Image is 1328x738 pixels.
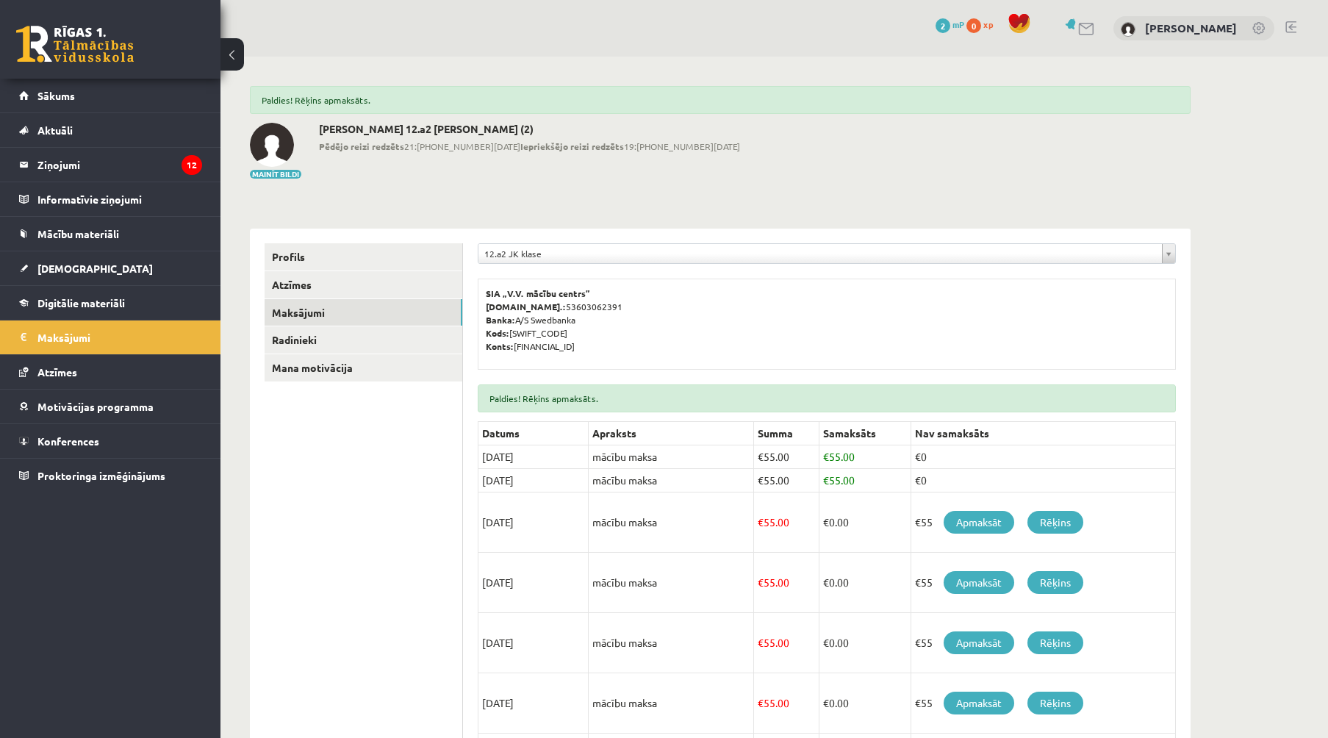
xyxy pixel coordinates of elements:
[589,445,754,469] td: mācību maksa
[37,89,75,102] span: Sākums
[589,492,754,553] td: mācību maksa
[758,576,764,589] span: €
[520,140,624,152] b: Iepriekšējo reizi redzēts
[478,422,589,445] th: Datums
[754,492,819,553] td: 55.00
[37,182,202,216] legend: Informatīvie ziņojumi
[37,434,99,448] span: Konferences
[911,445,1175,469] td: €0
[1145,21,1237,35] a: [PERSON_NAME]
[250,170,301,179] button: Mainīt bildi
[319,140,740,153] span: 21:[PHONE_NUMBER][DATE] 19:[PHONE_NUMBER][DATE]
[37,227,119,240] span: Mācību materiāli
[19,286,202,320] a: Digitālie materiāli
[911,613,1175,673] td: €55
[478,613,589,673] td: [DATE]
[944,631,1014,654] a: Apmaksāt
[911,422,1175,445] th: Nav samaksāts
[478,673,589,734] td: [DATE]
[486,287,1168,353] p: 53603062391 A/S Swedbanka [SWIFT_CODE] [FINANCIAL_ID]
[758,450,764,463] span: €
[758,696,764,709] span: €
[823,473,829,487] span: €
[754,673,819,734] td: 55.00
[754,613,819,673] td: 55.00
[911,469,1175,492] td: €0
[1027,571,1083,594] a: Rēķins
[758,636,764,649] span: €
[478,244,1175,263] a: 12.a2 JK klase
[936,18,950,33] span: 2
[754,422,819,445] th: Summa
[478,469,589,492] td: [DATE]
[819,553,911,613] td: 0.00
[19,355,202,389] a: Atzīmes
[758,515,764,529] span: €
[484,244,1156,263] span: 12.a2 JK klase
[966,18,981,33] span: 0
[823,696,829,709] span: €
[486,314,515,326] b: Banka:
[819,613,911,673] td: 0.00
[478,384,1176,412] div: Paldies! Rēķins apmaksāts.
[823,515,829,529] span: €
[19,113,202,147] a: Aktuāli
[478,553,589,613] td: [DATE]
[37,320,202,354] legend: Maksājumi
[819,469,911,492] td: 55.00
[16,26,134,62] a: Rīgas 1. Tālmācības vidusskola
[19,217,202,251] a: Mācību materiāli
[819,445,911,469] td: 55.00
[265,354,462,381] a: Mana motivācija
[37,469,165,482] span: Proktoringa izmēģinājums
[1027,631,1083,654] a: Rēķins
[911,673,1175,734] td: €55
[1121,22,1135,37] img: Eduards Maksimovs
[944,511,1014,534] a: Apmaksāt
[944,692,1014,714] a: Apmaksāt
[265,326,462,354] a: Radinieki
[911,492,1175,553] td: €55
[478,445,589,469] td: [DATE]
[819,673,911,734] td: 0.00
[819,492,911,553] td: 0.00
[1027,511,1083,534] a: Rēķins
[250,86,1191,114] div: Paldies! Rēķins apmaksāts.
[37,400,154,413] span: Motivācijas programma
[182,155,202,175] i: 12
[936,18,964,30] a: 2 mP
[486,340,514,352] b: Konts:
[265,243,462,271] a: Profils
[486,327,509,339] b: Kods:
[823,636,829,649] span: €
[966,18,1000,30] a: 0 xp
[589,673,754,734] td: mācību maksa
[37,365,77,379] span: Atzīmes
[19,424,202,458] a: Konferences
[478,492,589,553] td: [DATE]
[265,271,462,298] a: Atzīmes
[19,182,202,216] a: Informatīvie ziņojumi
[589,422,754,445] th: Apraksts
[911,553,1175,613] td: €55
[319,123,740,135] h2: [PERSON_NAME] 12.a2 [PERSON_NAME] (2)
[823,576,829,589] span: €
[1027,692,1083,714] a: Rēķins
[19,79,202,112] a: Sākums
[37,123,73,137] span: Aktuāli
[589,553,754,613] td: mācību maksa
[265,299,462,326] a: Maksājumi
[983,18,993,30] span: xp
[486,301,566,312] b: [DOMAIN_NAME].:
[19,459,202,492] a: Proktoringa izmēģinājums
[823,450,829,463] span: €
[754,553,819,613] td: 55.00
[19,390,202,423] a: Motivācijas programma
[754,445,819,469] td: 55.00
[944,571,1014,594] a: Apmaksāt
[952,18,964,30] span: mP
[754,469,819,492] td: 55.00
[250,123,294,167] img: Eduards Maksimovs
[19,320,202,354] a: Maksājumi
[589,469,754,492] td: mācību maksa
